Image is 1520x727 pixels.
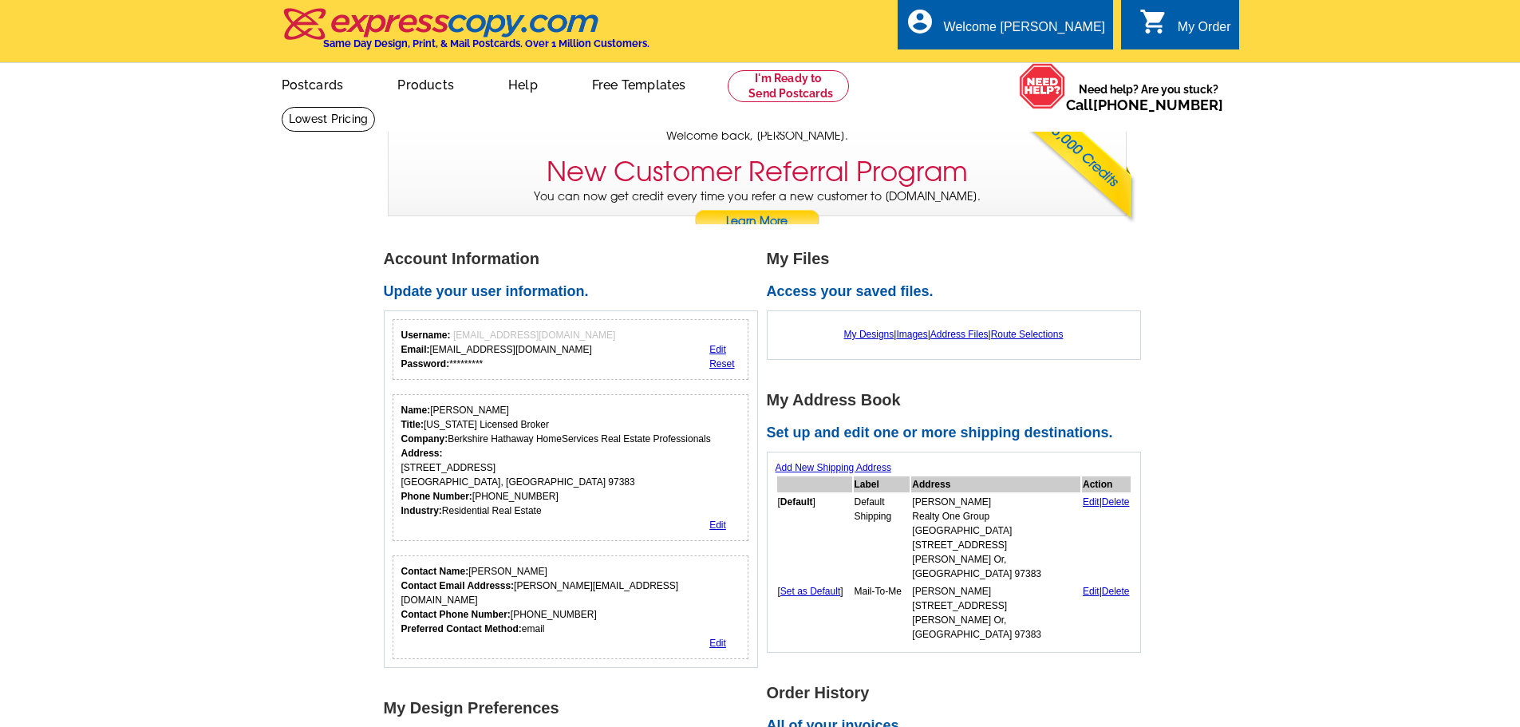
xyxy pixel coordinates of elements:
[709,638,726,649] a: Edit
[389,188,1126,234] p: You can now get credit every time you refer a new customer to [DOMAIN_NAME].
[1019,63,1066,109] img: help
[401,505,442,516] strong: Industry:
[384,700,767,717] h1: My Design Preferences
[323,38,649,49] h4: Same Day Design, Print, & Mail Postcards. Over 1 Million Customers.
[483,65,563,102] a: Help
[944,20,1105,42] div: Welcome [PERSON_NAME]
[1083,586,1100,597] a: Edit
[709,358,734,369] a: Reset
[777,494,852,582] td: [ ]
[666,128,848,144] span: Welcome back, [PERSON_NAME].
[401,566,469,577] strong: Contact Name:
[709,344,726,355] a: Edit
[393,555,749,659] div: Who should we contact regarding order issues?
[1178,20,1231,42] div: My Order
[256,65,369,102] a: Postcards
[911,494,1080,582] td: [PERSON_NAME] Realty One Group [GEOGRAPHIC_DATA] [STREET_ADDRESS] [PERSON_NAME] Or, [GEOGRAPHIC_D...
[911,583,1080,642] td: [PERSON_NAME] [STREET_ADDRESS] [PERSON_NAME] Or, [GEOGRAPHIC_DATA] 97383
[401,344,430,355] strong: Email:
[1139,7,1168,36] i: shopping_cart
[401,330,451,341] strong: Username:
[384,251,767,267] h1: Account Information
[453,330,615,341] span: [EMAIL_ADDRESS][DOMAIN_NAME]
[401,609,511,620] strong: Contact Phone Number:
[911,476,1080,492] th: Address
[567,65,712,102] a: Free Templates
[767,251,1150,267] h1: My Files
[401,580,515,591] strong: Contact Email Addresss:
[906,7,934,36] i: account_circle
[282,19,649,49] a: Same Day Design, Print, & Mail Postcards. Over 1 Million Customers.
[709,520,726,531] a: Edit
[896,329,927,340] a: Images
[401,564,740,636] div: [PERSON_NAME] [PERSON_NAME][EMAIL_ADDRESS][DOMAIN_NAME] [PHONE_NUMBER] email
[777,583,852,642] td: [ ]
[401,448,443,459] strong: Address:
[844,329,894,340] a: My Designs
[930,329,989,340] a: Address Files
[1082,476,1131,492] th: Action
[393,319,749,380] div: Your login information.
[401,419,424,430] strong: Title:
[1102,496,1130,508] a: Delete
[1093,97,1223,113] a: [PHONE_NUMBER]
[401,623,522,634] strong: Preferred Contact Method:
[854,476,910,492] th: Label
[1139,18,1231,38] a: shopping_cart My Order
[401,405,431,416] strong: Name:
[694,210,820,234] a: Learn More
[384,283,767,301] h2: Update your user information.
[1082,494,1131,582] td: |
[767,392,1150,409] h1: My Address Book
[776,462,891,473] a: Add New Shipping Address
[401,403,711,518] div: [PERSON_NAME] [US_STATE] Licensed Broker Berkshire Hathaway HomeServices Real Estate Professional...
[547,156,968,188] h3: New Customer Referral Program
[1102,586,1130,597] a: Delete
[767,283,1150,301] h2: Access your saved files.
[767,685,1150,701] h1: Order History
[401,491,472,502] strong: Phone Number:
[393,394,749,541] div: Your personal details.
[1082,583,1131,642] td: |
[854,583,910,642] td: Mail-To-Me
[401,433,448,444] strong: Company:
[854,494,910,582] td: Default Shipping
[372,65,480,102] a: Products
[780,496,813,508] b: Default
[776,319,1132,350] div: | | |
[1083,496,1100,508] a: Edit
[1066,81,1231,113] span: Need help? Are you stuck?
[1066,97,1223,113] span: Call
[991,329,1064,340] a: Route Selections
[780,586,840,597] a: Set as Default
[767,425,1150,442] h2: Set up and edit one or more shipping destinations.
[401,358,450,369] strong: Password:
